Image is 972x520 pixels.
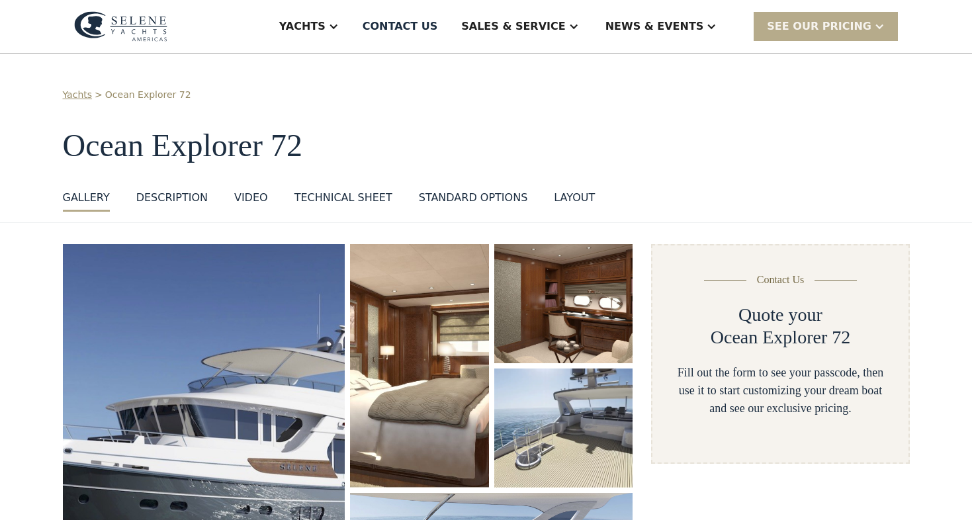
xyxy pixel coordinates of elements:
a: VIDEO [234,190,268,212]
div: Contact US [363,19,438,34]
div: > [95,88,103,102]
a: open lightbox [350,244,488,488]
div: layout [554,190,595,206]
div: standard options [419,190,528,206]
div: News & EVENTS [605,19,704,34]
a: GALLERY [63,190,110,212]
a: DESCRIPTION [136,190,208,212]
h1: Ocean Explorer 72 [63,128,910,163]
div: Technical sheet [294,190,392,206]
a: open lightbox [494,368,633,488]
div: Fill out the form to see your passcode, then use it to start customizing your dream boat and see ... [674,364,887,417]
a: Ocean Explorer 72 [105,88,191,102]
a: Technical sheet [294,190,392,212]
div: VIDEO [234,190,268,206]
a: Yachts [63,88,93,102]
div: SEE Our Pricing [767,19,871,34]
a: open lightbox [494,244,633,363]
div: DESCRIPTION [136,190,208,206]
a: standard options [419,190,528,212]
h2: Quote your [738,304,822,326]
form: Yacht Detail Page form [651,244,909,464]
div: Yachts [279,19,326,34]
div: Contact Us [757,272,805,288]
div: Sales & Service [461,19,565,34]
a: layout [554,190,595,212]
div: GALLERY [63,190,110,206]
img: logo [74,11,167,42]
div: SEE Our Pricing [754,12,898,40]
h2: Ocean Explorer 72 [711,326,850,349]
